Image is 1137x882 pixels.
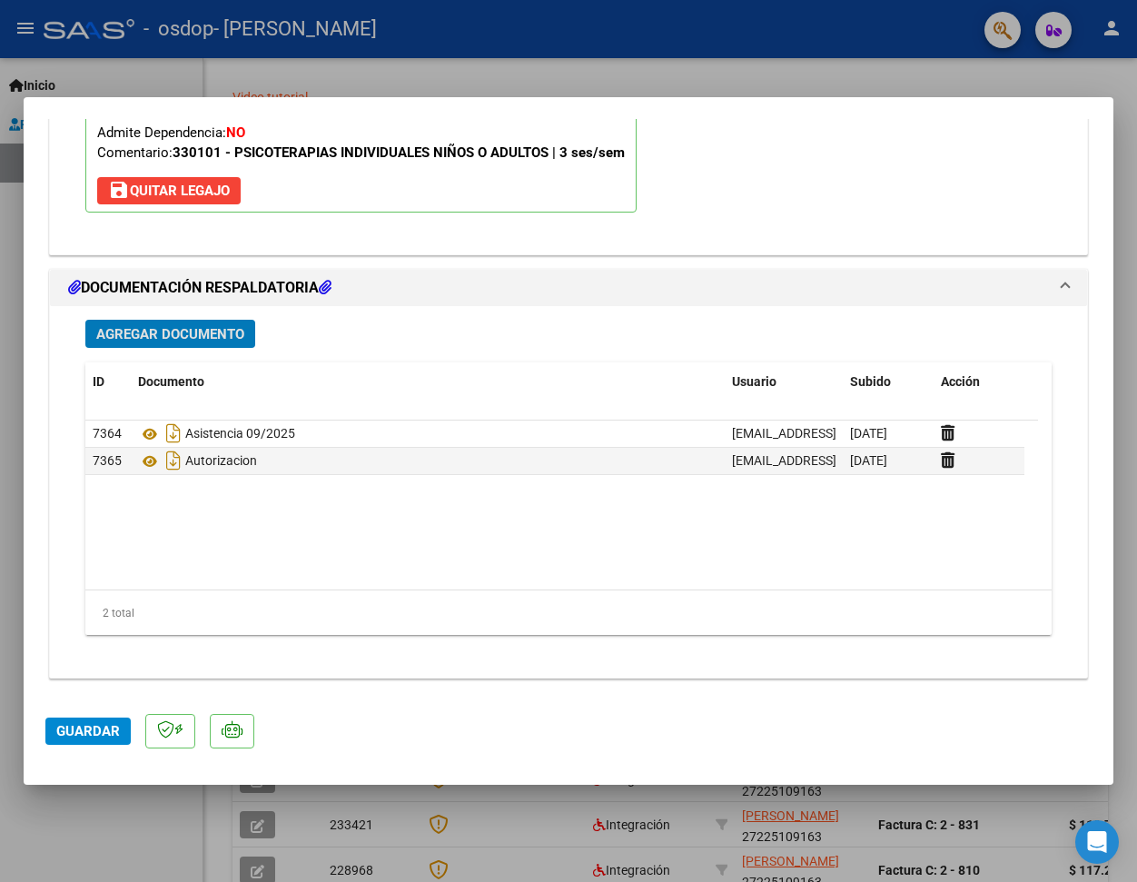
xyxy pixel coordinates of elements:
span: 7365 [93,453,122,468]
datatable-header-cell: Acción [934,362,1024,401]
span: [DATE] [850,426,887,441]
span: CUIL: Nombre y Apellido: Período Desde: Período Hasta: Admite Dependencia: [97,45,625,161]
div: Open Intercom Messenger [1075,820,1119,864]
i: Descargar documento [162,419,185,448]
span: 7364 [93,426,122,441]
mat-expansion-panel-header: DOCUMENTACIÓN RESPALDATORIA [50,270,1087,306]
span: Comentario: [97,144,625,161]
strong: NO [226,124,245,141]
span: [EMAIL_ADDRESS][DOMAIN_NAME] - [PERSON_NAME] [732,426,1040,441]
span: Usuario [732,374,776,389]
span: Autorizacion [138,454,257,469]
div: 2 total [85,590,1052,636]
strong: 202512 [188,104,237,121]
datatable-header-cell: ID [85,362,131,401]
h1: DOCUMENTACIÓN RESPALDATORIA [68,277,331,299]
span: Agregar Documento [96,326,244,342]
span: Acción [941,374,980,389]
strong: 330101 - PSICOTERAPIAS INDIVIDUALES NIÑOS O ADULTOS | 3 ses/sem [173,144,625,161]
span: Asistencia 09/2025 [138,427,295,441]
span: ID [93,374,104,389]
i: Descargar documento [162,446,185,475]
span: Documento [138,374,204,389]
div: DOCUMENTACIÓN RESPALDATORIA [50,306,1087,678]
button: Guardar [45,718,131,745]
span: Subido [850,374,891,389]
span: [EMAIL_ADDRESS][DOMAIN_NAME] - [PERSON_NAME] [732,453,1040,468]
datatable-header-cell: Usuario [725,362,843,401]
span: Guardar [56,723,120,739]
mat-icon: save [108,179,130,201]
span: [DATE] [850,453,887,468]
button: Agregar Documento [85,320,255,348]
span: Quitar Legajo [108,183,230,199]
button: Quitar Legajo [97,177,241,204]
datatable-header-cell: Subido [843,362,934,401]
datatable-header-cell: Documento [131,362,725,401]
